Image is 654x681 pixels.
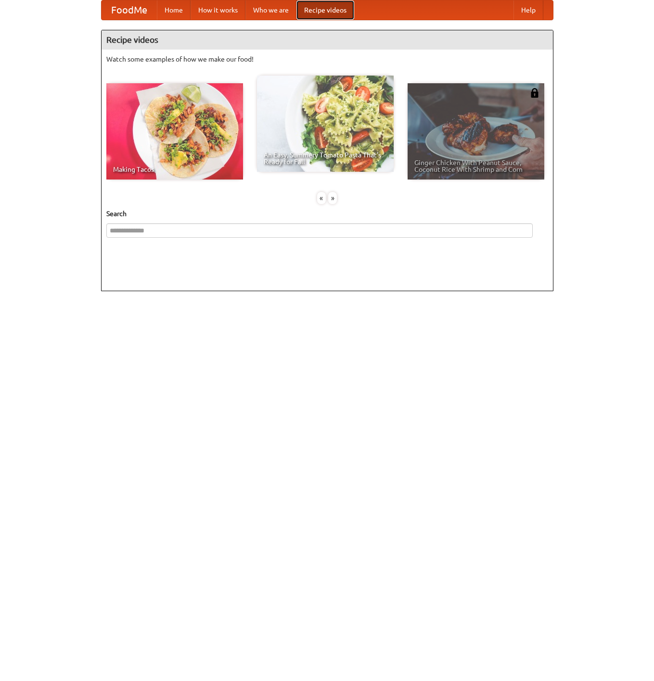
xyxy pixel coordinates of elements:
a: Help [513,0,543,20]
h5: Search [106,209,548,218]
a: FoodMe [102,0,157,20]
a: Making Tacos [106,83,243,180]
span: Making Tacos [113,166,236,173]
a: An Easy, Summery Tomato Pasta That's Ready for Fall [257,76,394,172]
p: Watch some examples of how we make our food! [106,54,548,64]
img: 483408.png [530,88,539,98]
div: « [317,192,326,204]
div: » [328,192,337,204]
a: How it works [191,0,245,20]
a: Home [157,0,191,20]
h4: Recipe videos [102,30,553,50]
a: Recipe videos [296,0,354,20]
a: Who we are [245,0,296,20]
span: An Easy, Summery Tomato Pasta That's Ready for Fall [264,152,387,165]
